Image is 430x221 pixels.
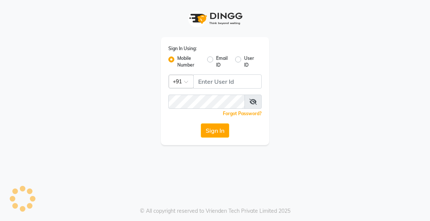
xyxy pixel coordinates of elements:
[244,55,256,68] label: User ID
[223,111,262,116] a: Forgot Password?
[168,95,245,109] input: Username
[216,55,229,68] label: Email ID
[185,7,245,30] img: logo1.svg
[168,45,197,52] label: Sign In Using:
[201,123,229,138] button: Sign In
[193,74,262,89] input: Username
[177,55,201,68] label: Mobile Number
